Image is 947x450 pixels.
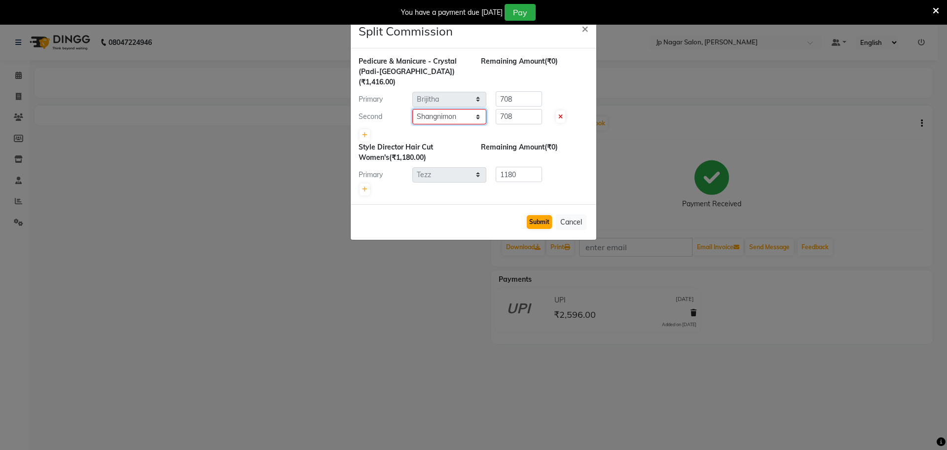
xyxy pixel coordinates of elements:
[545,143,558,151] span: (₹0)
[505,4,536,21] button: Pay
[359,77,396,86] span: (₹1,416.00)
[359,22,453,40] h4: Split Commission
[481,143,545,151] span: Remaining Amount
[389,153,426,162] span: (₹1,180.00)
[545,57,558,66] span: (₹0)
[556,215,586,230] button: Cancel
[527,215,552,229] button: Submit
[401,7,503,18] div: You have a payment due [DATE]
[351,112,412,122] div: Second
[351,170,412,180] div: Primary
[359,143,433,162] span: Style Director Hair Cut Women's
[481,57,545,66] span: Remaining Amount
[574,14,596,42] button: Close
[359,57,457,76] span: Pedicure & Manicure - Crystal (Padi-[GEOGRAPHIC_DATA])
[582,21,588,36] span: ×
[351,94,412,105] div: Primary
